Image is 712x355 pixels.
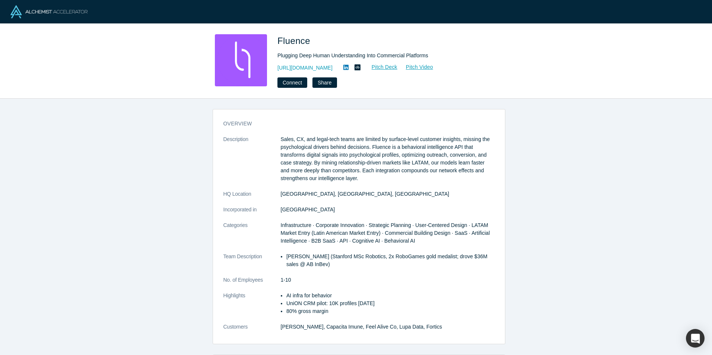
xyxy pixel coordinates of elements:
dt: No. of Employees [223,276,281,292]
dt: Highlights [223,292,281,323]
button: Connect [277,77,307,88]
button: Share [312,77,337,88]
dt: HQ Location [223,190,281,206]
p: UniON CRM pilot: 10K profiles [DATE] [286,300,495,307]
img: Fluence's Logo [215,34,267,86]
dd: [GEOGRAPHIC_DATA], [GEOGRAPHIC_DATA], [GEOGRAPHIC_DATA] [281,190,495,198]
dt: Description [223,135,281,190]
img: Alchemist Logo [10,5,88,18]
a: Pitch Deck [363,63,398,71]
dt: Team Description [223,253,281,276]
p: AI infra for behavior [286,292,495,300]
li: [PERSON_NAME] (Stanford MSc Robotics, 2x RoboGames gold medalist; drove $36M sales @ AB InBev) [286,253,495,268]
span: Fluence [277,36,313,46]
p: Sales, CX, and legal-tech teams are limited by surface-level customer insights, missing the psych... [281,135,495,182]
dd: [PERSON_NAME], Capacita Imune, Feel Alive Co, Lupa Data, Fortics [281,323,495,331]
span: Infrastructure · Corporate Innovation · Strategic Planning · User-Centered Design · LATAM Market ... [281,222,490,244]
a: [URL][DOMAIN_NAME] [277,64,333,72]
a: Pitch Video [398,63,433,71]
dt: Categories [223,221,281,253]
dd: 1-10 [281,276,495,284]
p: 80% gross margin [286,307,495,315]
h3: overview [223,120,484,128]
div: Plugging Deep Human Understanding Into Commercial Platforms [277,52,486,60]
dt: Incorporated in [223,206,281,221]
dd: [GEOGRAPHIC_DATA] [281,206,495,214]
dt: Customers [223,323,281,339]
